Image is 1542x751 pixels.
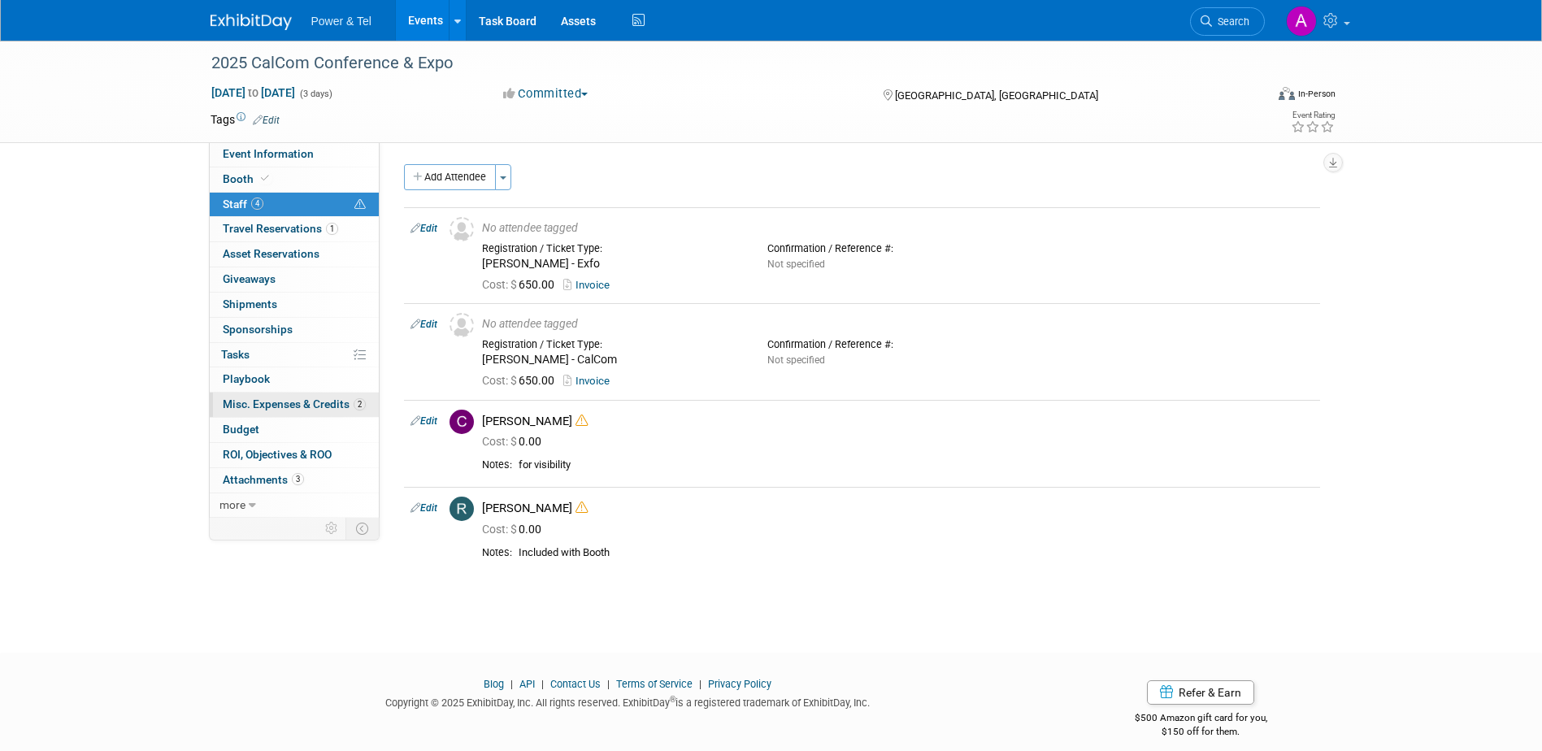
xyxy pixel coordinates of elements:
span: Shipments [223,297,277,310]
td: Personalize Event Tab Strip [318,518,346,539]
span: [DATE] [DATE] [211,85,296,100]
div: Event Format [1169,85,1336,109]
button: Committed [497,85,594,102]
span: more [219,498,245,511]
span: | [603,678,614,690]
span: (3 days) [298,89,332,99]
a: ROI, Objectives & ROO [210,443,379,467]
span: Cost: $ [482,374,519,387]
a: Edit [410,415,437,427]
span: Potential Scheduling Conflict -- at least one attendee is tagged in another overlapping event. [354,198,366,212]
span: | [695,678,706,690]
span: 2 [354,398,366,410]
span: 0.00 [482,523,548,536]
span: Event Information [223,147,314,160]
div: $500 Amazon gift card for you, [1070,701,1332,738]
a: Budget [210,418,379,442]
img: ExhibitDay [211,14,292,30]
div: Notes: [482,458,512,471]
td: Tags [211,111,280,128]
div: Event Rating [1291,111,1335,119]
span: Not specified [767,258,825,270]
a: API [519,678,535,690]
div: Confirmation / Reference #: [767,338,1028,351]
a: Attachments3 [210,468,379,493]
span: Search [1212,15,1249,28]
span: Budget [223,423,259,436]
div: Confirmation / Reference #: [767,242,1028,255]
span: ROI, Objectives & ROO [223,448,332,461]
div: Copyright © 2025 ExhibitDay, Inc. All rights reserved. ExhibitDay is a registered trademark of Ex... [211,692,1046,710]
i: Double-book Warning! [576,501,588,514]
div: Registration / Ticket Type: [482,338,743,351]
span: Attachments [223,473,304,486]
img: R.jpg [450,497,474,521]
a: Search [1190,7,1265,36]
span: Not specified [767,354,825,366]
td: Toggle Event Tabs [345,518,379,539]
div: [PERSON_NAME] - CalCom [482,353,743,367]
div: [PERSON_NAME] [482,501,1314,516]
a: Misc. Expenses & Credits2 [210,393,379,417]
sup: ® [670,695,675,704]
img: Format-Inperson.png [1279,87,1295,100]
div: No attendee tagged [482,221,1314,236]
button: Add Attendee [404,164,496,190]
a: Booth [210,167,379,192]
a: Privacy Policy [708,678,771,690]
span: 1 [326,223,338,235]
div: Included with Booth [519,546,1314,560]
span: Staff [223,198,263,211]
span: Travel Reservations [223,222,338,235]
span: Asset Reservations [223,247,319,260]
a: more [210,493,379,518]
a: Event Information [210,142,379,167]
a: Blog [484,678,504,690]
span: to [245,86,261,99]
i: Booth reservation complete [261,174,269,183]
span: Misc. Expenses & Credits [223,397,366,410]
div: $150 off for them. [1070,725,1332,739]
span: 650.00 [482,374,561,387]
a: Sponsorships [210,318,379,342]
a: Edit [253,115,280,126]
a: Edit [410,502,437,514]
div: Registration / Ticket Type: [482,242,743,255]
span: Cost: $ [482,435,519,448]
span: 0.00 [482,435,548,448]
span: 650.00 [482,278,561,291]
a: Contact Us [550,678,601,690]
a: Asset Reservations [210,242,379,267]
a: Shipments [210,293,379,317]
a: Invoice [563,279,616,291]
span: 3 [292,473,304,485]
span: Sponsorships [223,323,293,336]
a: Playbook [210,367,379,392]
span: Power & Tel [311,15,371,28]
span: | [506,678,517,690]
span: 4 [251,198,263,210]
a: Giveaways [210,267,379,292]
img: Alina Dorion [1286,6,1317,37]
span: Playbook [223,372,270,385]
div: Notes: [482,546,512,559]
img: Unassigned-User-Icon.png [450,313,474,337]
img: C.jpg [450,410,474,434]
a: Edit [410,223,437,234]
a: Terms of Service [616,678,693,690]
a: Staff4 [210,193,379,217]
div: 2025 CalCom Conference & Expo [206,49,1240,78]
span: Booth [223,172,272,185]
span: Giveaways [223,272,276,285]
a: Invoice [563,375,616,387]
span: Tasks [221,348,250,361]
img: Unassigned-User-Icon.png [450,217,474,241]
span: | [537,678,548,690]
div: for visibility [519,458,1314,472]
div: In-Person [1297,88,1336,100]
i: Double-book Warning! [576,415,588,427]
div: [PERSON_NAME] [482,414,1314,429]
a: Tasks [210,343,379,367]
a: Edit [410,319,437,330]
div: No attendee tagged [482,317,1314,332]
